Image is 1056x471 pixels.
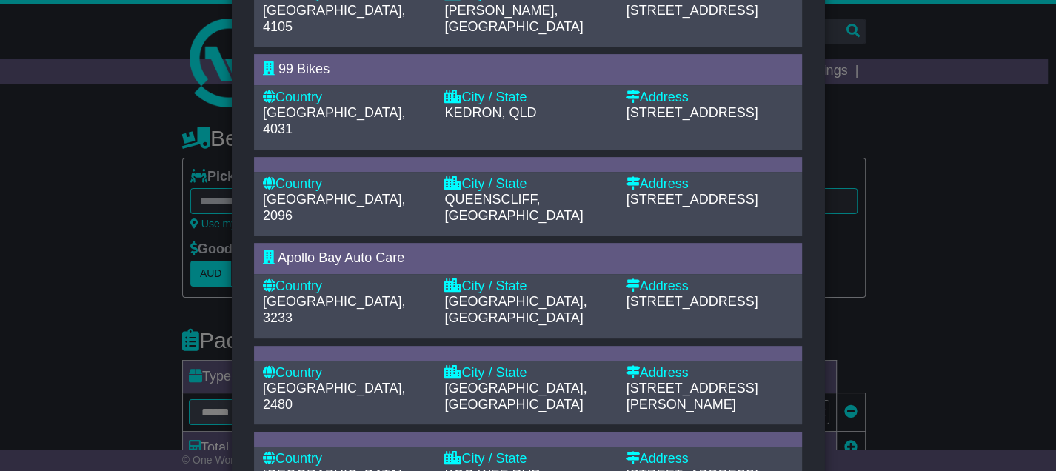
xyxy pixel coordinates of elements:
[278,250,404,265] span: Apollo Bay Auto Care
[626,176,793,193] div: Address
[626,278,793,295] div: Address
[444,3,583,34] span: [PERSON_NAME], [GEOGRAPHIC_DATA]
[444,176,611,193] div: City / State
[444,278,611,295] div: City / State
[444,365,611,381] div: City / State
[444,294,587,325] span: [GEOGRAPHIC_DATA], [GEOGRAPHIC_DATA]
[444,381,587,412] span: [GEOGRAPHIC_DATA], [GEOGRAPHIC_DATA]
[263,365,430,381] div: Country
[263,381,405,412] span: [GEOGRAPHIC_DATA], 2480
[263,192,405,223] span: [GEOGRAPHIC_DATA], 2096
[263,3,405,34] span: [GEOGRAPHIC_DATA], 4105
[626,381,758,412] span: [STREET_ADDRESS][PERSON_NAME]
[263,105,405,136] span: [GEOGRAPHIC_DATA], 4031
[444,90,611,106] div: City / State
[626,105,758,120] span: [STREET_ADDRESS]
[626,451,793,467] div: Address
[626,365,793,381] div: Address
[626,90,793,106] div: Address
[263,278,430,295] div: Country
[444,451,611,467] div: City / State
[278,61,330,76] span: 99 Bikes
[444,105,536,120] span: KEDRON, QLD
[444,192,583,223] span: QUEENSCLIFF, [GEOGRAPHIC_DATA]
[626,192,758,207] span: [STREET_ADDRESS]
[263,90,430,106] div: Country
[263,176,430,193] div: Country
[626,3,758,18] span: [STREET_ADDRESS]
[263,451,430,467] div: Country
[263,294,405,325] span: [GEOGRAPHIC_DATA], 3233
[626,294,758,309] span: [STREET_ADDRESS]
